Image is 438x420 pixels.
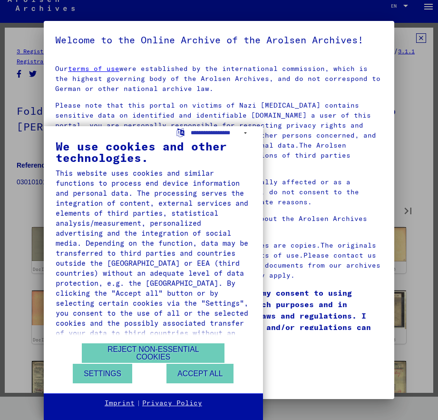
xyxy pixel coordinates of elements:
[56,140,251,163] div: We use cookies and other technologies.
[56,168,251,348] div: This website uses cookies and similar functions to process end device information and personal da...
[73,364,132,383] button: Settings
[142,399,202,408] a: Privacy Policy
[82,343,224,363] button: Reject non-essential cookies
[166,364,234,383] button: Accept all
[105,399,135,408] a: Imprint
